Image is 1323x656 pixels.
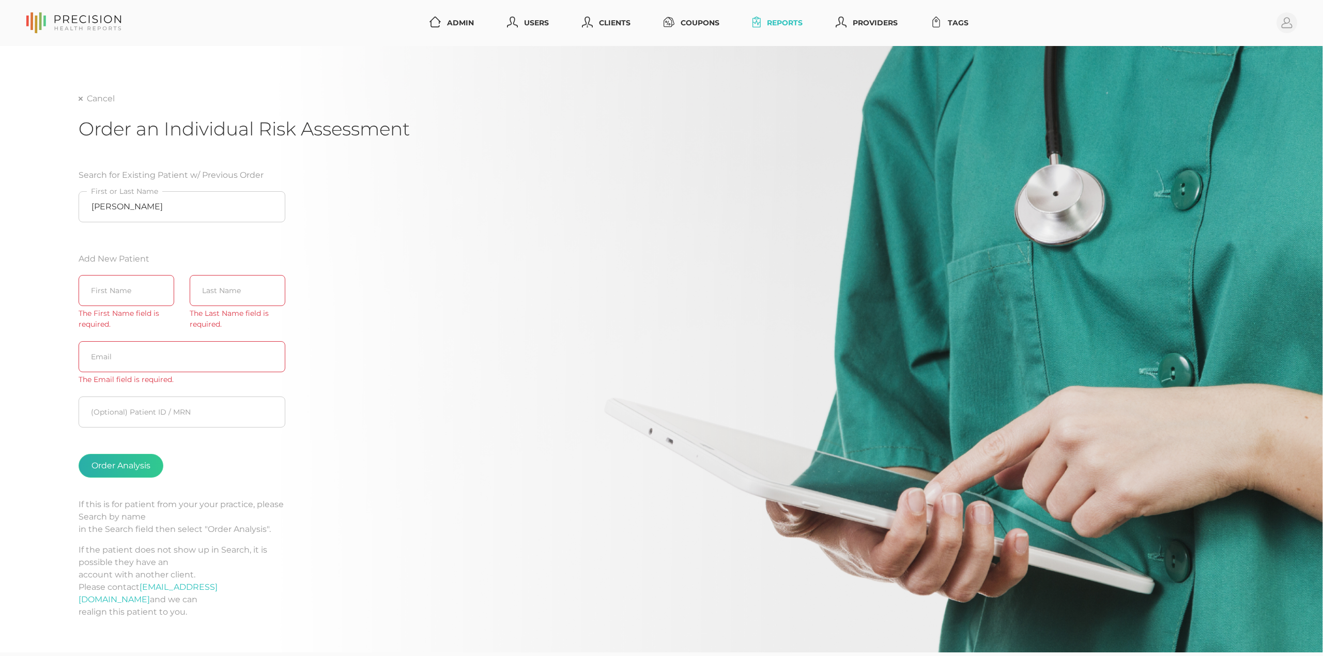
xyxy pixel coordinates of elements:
[190,308,285,330] div: The Last Name field is required.
[425,13,478,33] a: Admin
[79,374,285,385] div: The Email field is required.
[79,117,1244,140] h1: Order an Individual Risk Assessment
[79,94,115,104] a: Cancel
[927,13,973,33] a: Tags
[79,582,218,604] a: [EMAIL_ADDRESS][DOMAIN_NAME]
[659,13,724,33] a: Coupons
[578,13,635,33] a: Clients
[79,498,285,536] p: If this is for patient from your your practice, please Search by name in the Search field then se...
[190,275,285,306] input: Last Name
[79,308,174,330] div: The First Name field is required.
[79,191,285,222] input: First or Last Name
[79,169,264,181] label: Search for Existing Patient w/ Previous Order
[79,253,285,265] label: Add New Patient
[79,544,285,618] p: If the patient does not show up in Search, it is possible they have an account with another clien...
[79,396,285,428] input: Patient ID / MRN
[832,13,902,33] a: Providers
[79,341,285,372] input: Email
[79,275,174,306] input: First Name
[79,454,163,478] button: Order Analysis
[748,13,807,33] a: Reports
[503,13,553,33] a: Users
